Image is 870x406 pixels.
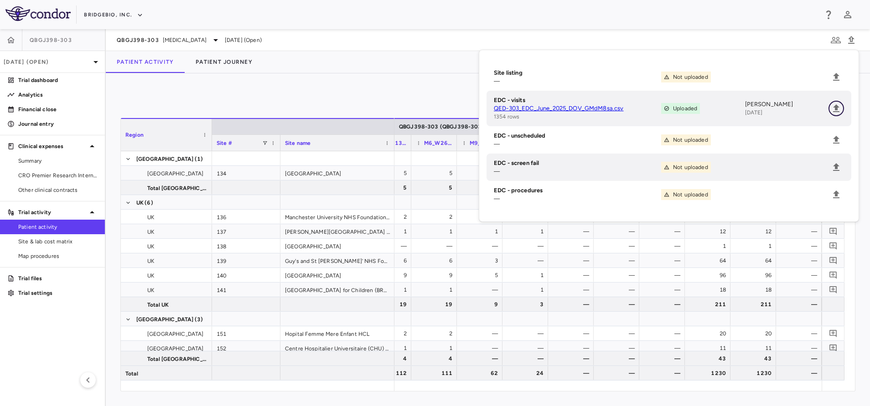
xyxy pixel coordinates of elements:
div: 19 [419,297,452,312]
div: 1 [419,283,452,297]
div: — [784,224,817,239]
div: 43 [693,351,726,366]
div: — [602,253,635,268]
div: 12 [693,224,726,239]
span: [GEOGRAPHIC_DATA] [147,341,204,356]
div: — [647,253,680,268]
span: — [494,78,500,84]
button: Add comment [827,211,839,223]
span: (1) [195,152,203,166]
span: Map procedures [18,252,98,260]
div: 211 [693,297,726,312]
div: 43 [739,351,772,366]
span: Site name [285,140,311,146]
span: QBGJ398-303 [30,36,72,44]
div: — [647,297,680,312]
span: [MEDICAL_DATA] [163,36,207,44]
button: Add comment [827,225,839,237]
span: Summary [18,157,98,165]
p: Trial activity [18,208,87,216]
div: — [784,239,817,253]
div: Centre Hospitalier Universitaire (CHU) de [GEOGRAPHIC_DATA] - [GEOGRAPHIC_DATA] [280,341,394,355]
span: [DATE] [745,109,763,116]
div: 20 [693,326,726,341]
div: 5 [465,180,498,195]
div: — [784,253,817,268]
div: 9 [419,268,452,283]
div: [GEOGRAPHIC_DATA] for Children (BRHC) [280,283,394,297]
h6: Site listing [494,69,661,77]
div: Hopital Femme Mere Enfant HCL [280,326,394,340]
svg: Add comment [829,271,838,279]
div: 1 [511,268,544,283]
button: Patient Journey [185,51,264,73]
span: [GEOGRAPHIC_DATA] [147,166,204,181]
div: — [556,351,589,366]
div: 5 [419,166,452,180]
div: 1 [511,224,544,239]
div: 1 [511,283,544,297]
div: — [784,366,817,380]
span: (3) [195,312,203,327]
span: Total [GEOGRAPHIC_DATA] [147,352,207,366]
div: — [784,326,817,341]
div: 139 [212,253,280,267]
div: Manchester University NHS Foundation Trust [280,210,394,224]
div: — [647,351,680,366]
div: 20 [739,326,772,341]
span: M6_W26_D182 (M6_W26_D182) [424,140,452,146]
div: 152 [212,341,280,355]
span: UK [147,239,154,254]
p: Analytics [18,91,98,99]
div: — [647,239,680,253]
div: — [602,239,635,253]
span: — [494,141,500,147]
span: Other clinical contracts [18,186,98,194]
div: — [511,239,544,253]
div: [GEOGRAPHIC_DATA] [280,166,394,180]
div: — [602,366,635,380]
div: — [602,341,635,355]
span: UK [147,283,154,298]
div: — [556,366,589,380]
div: 1 [465,224,498,239]
div: — [602,283,635,297]
img: logo-full-SnFGN8VE.png [5,6,71,21]
button: BridgeBio, Inc. [84,8,143,22]
button: Add comment [827,283,839,296]
p: [DATE] (Open) [4,58,90,66]
div: — [465,326,498,341]
button: Patient Activity [106,51,185,73]
div: — [602,224,635,239]
div: — [556,268,589,283]
span: [GEOGRAPHIC_DATA] [147,327,204,341]
h6: EDC - visits [494,96,661,104]
span: Not uploaded [673,190,708,199]
div: [GEOGRAPHIC_DATA] [280,268,394,282]
div: 1 [419,341,452,355]
span: Total UK [147,298,169,312]
span: 1354 rows [494,113,519,120]
svg: Add comment [829,256,838,265]
div: — [647,283,680,297]
div: 11 [693,341,726,355]
div: 24 [511,366,544,380]
svg: Add comment [829,227,838,236]
div: 4 [419,351,452,366]
div: — [556,326,589,341]
span: Site & lab cost matrix [18,237,98,246]
span: Upload [829,69,844,85]
div: — [602,268,635,283]
span: Uploaded [673,104,697,113]
span: Upload [829,187,844,202]
span: CRO Premier Research International LLC [18,171,98,180]
div: 5 [465,166,498,180]
div: 138 [212,239,280,253]
div: — [556,253,589,268]
div: 62 [465,366,498,380]
div: 96 [693,268,726,283]
div: — [511,253,544,268]
div: 2 [419,326,452,341]
h6: EDC - unscheduled [494,132,661,140]
p: Trial settings [18,289,98,297]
